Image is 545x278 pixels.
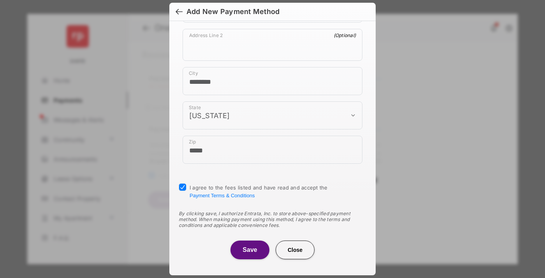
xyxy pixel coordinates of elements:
div: Add New Payment Method [186,7,280,16]
button: I agree to the fees listed and have read and accept the [190,193,255,198]
span: I agree to the fees listed and have read and accept the [190,184,328,198]
div: payment_method_screening[postal_addresses][locality] [183,67,362,95]
div: payment_method_screening[postal_addresses][postalCode] [183,136,362,164]
div: payment_method_screening[postal_addresses][addressLine2] [183,29,362,61]
div: payment_method_screening[postal_addresses][administrativeArea] [183,101,362,129]
button: Save [230,241,269,259]
button: Close [276,241,315,259]
div: By clicking save, I authorize Entrata, Inc. to store above-specified payment method. When making ... [179,211,366,228]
